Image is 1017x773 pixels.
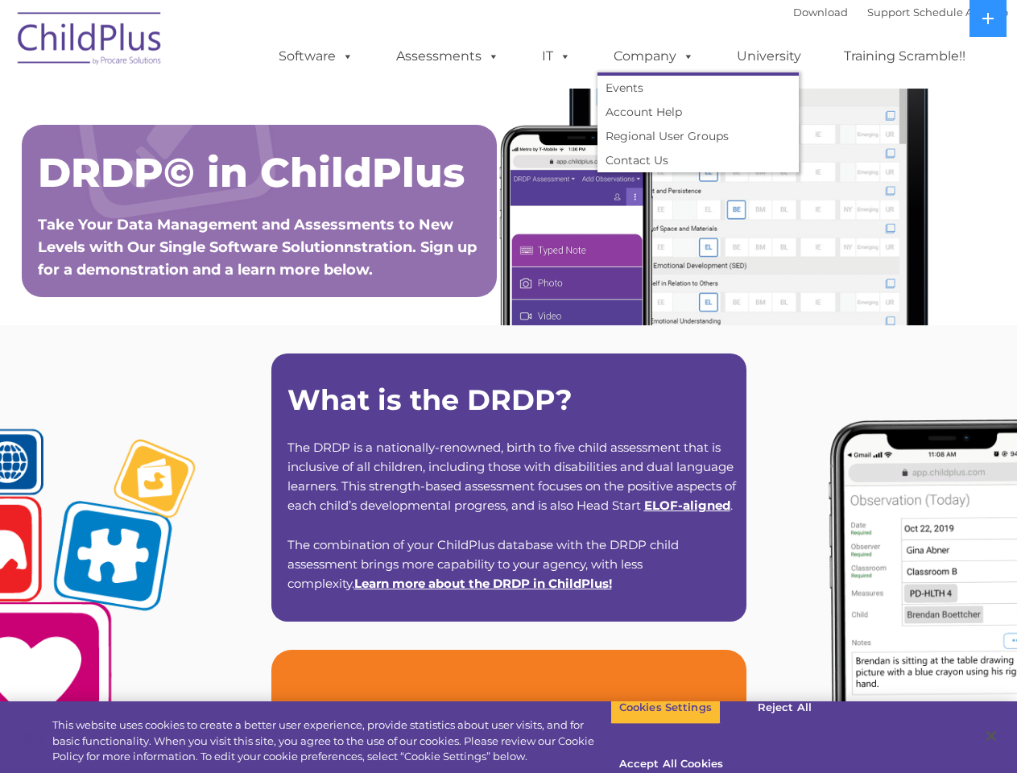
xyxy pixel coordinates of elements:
a: Assessments [380,40,515,72]
button: Cookies Settings [610,691,721,725]
a: Training Scramble!! [828,40,982,72]
a: IT [526,40,587,72]
span: The combination of your ChildPlus database with the DRDP child assessment brings more capability ... [287,537,679,591]
strong: What is the DRDP? [287,382,573,417]
a: University [721,40,817,72]
span: ! [354,576,612,591]
a: Schedule A Demo [913,6,1008,19]
span: DRDP© in ChildPlus [38,148,465,197]
a: Contact Us [597,148,799,172]
span: The DRDP is a nationally-renowned, birth to five child assessment that is inclusive of all childr... [287,440,736,513]
a: Software [263,40,370,72]
font: | [793,6,1008,19]
button: Close [974,718,1009,754]
a: Learn more about the DRDP in ChildPlus [354,576,609,591]
a: ELOF-aligned [644,498,730,513]
a: Company [597,40,710,72]
a: Regional User Groups [597,124,799,148]
div: This website uses cookies to create a better user experience, provide statistics about user visit... [52,717,610,765]
span: Take Your Data Management and Assessments to New Levels with Our Single Software Solutionnstratio... [38,216,477,279]
a: Account Help [597,100,799,124]
a: Events [597,76,799,100]
img: ChildPlus by Procare Solutions [10,1,171,81]
button: Reject All [734,691,835,725]
a: Support [867,6,910,19]
a: Download [793,6,848,19]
